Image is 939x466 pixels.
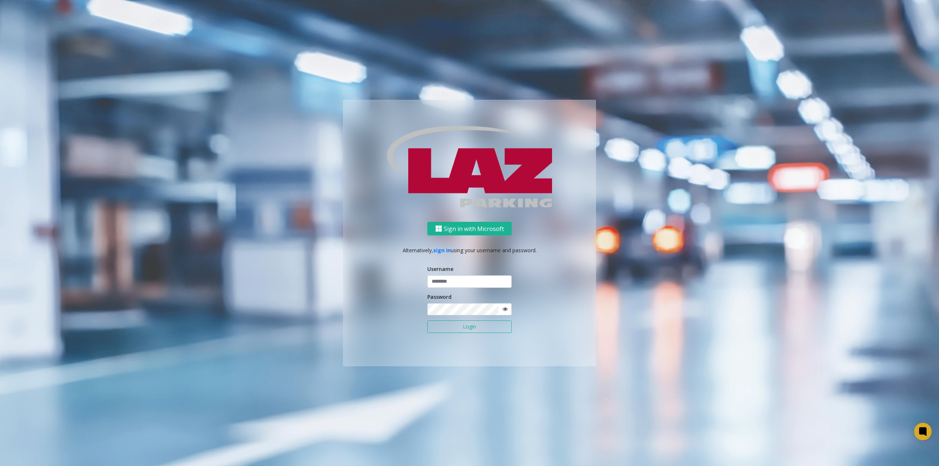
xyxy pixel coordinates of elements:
[427,222,512,236] button: Sign in with Microsoft
[433,247,451,254] a: sign in
[427,293,452,301] label: Password
[350,246,589,254] p: Alternatively, using your username and password.
[427,265,453,273] label: Username
[427,320,512,333] button: Login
